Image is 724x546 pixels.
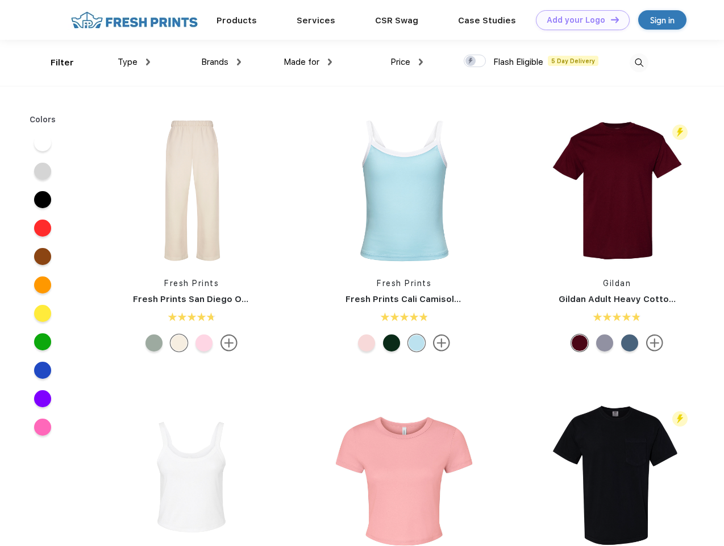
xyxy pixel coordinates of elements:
[493,57,543,67] span: Flash Eligible
[646,334,663,351] img: more.svg
[195,334,213,351] div: Pink
[638,10,686,30] a: Sign in
[170,334,188,351] div: Buttermilk mto
[51,56,74,69] div: Filter
[547,15,605,25] div: Add your Logo
[328,59,332,65] img: dropdown.png
[237,59,241,65] img: dropdown.png
[217,15,257,26] a: Products
[146,59,150,65] img: dropdown.png
[433,334,450,351] img: more.svg
[377,279,431,288] a: Fresh Prints
[650,14,675,27] div: Sign in
[68,10,201,30] img: fo%20logo%202.webp
[596,334,613,351] div: Sport Grey
[390,57,410,67] span: Price
[201,57,228,67] span: Brands
[358,334,375,351] div: Baby Pink
[672,411,688,427] img: flash_active_toggle.svg
[297,15,335,26] a: Services
[603,279,631,288] a: Gildan
[220,334,238,351] img: more.svg
[284,57,319,67] span: Made for
[559,294,706,304] a: Gildan Adult Heavy Cotton T-Shirt
[672,125,688,140] img: flash_active_toggle.svg
[118,57,138,67] span: Type
[116,115,267,266] img: func=resize&h=266
[542,115,693,266] img: func=resize&h=266
[408,334,425,351] div: Baby Blue White
[419,59,423,65] img: dropdown.png
[383,334,400,351] div: Dark Green
[133,294,372,304] a: Fresh Prints San Diego Open Heavyweight Sweatpants
[375,15,418,26] a: CSR Swag
[571,334,588,351] div: Garnet
[548,56,598,66] span: 5 Day Delivery
[611,16,619,23] img: DT
[328,115,480,266] img: func=resize&h=266
[621,334,638,351] div: Indigo Blue
[164,279,219,288] a: Fresh Prints
[346,294,478,304] a: Fresh Prints Cali Camisole Top
[630,53,648,72] img: desktop_search.svg
[145,334,163,351] div: Sage Green mto
[21,114,65,126] div: Colors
